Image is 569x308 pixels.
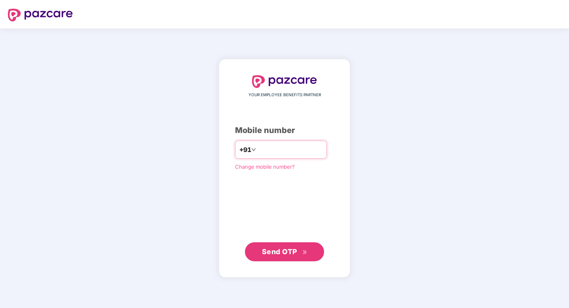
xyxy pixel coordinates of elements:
[251,147,256,152] span: down
[235,124,334,137] div: Mobile number
[248,92,321,98] span: YOUR EMPLOYEE BENEFITS PARTNER
[8,9,73,21] img: logo
[239,145,251,155] span: +91
[235,164,295,170] a: Change mobile number?
[252,75,317,88] img: logo
[245,242,324,261] button: Send OTPdouble-right
[302,250,307,255] span: double-right
[262,247,297,256] span: Send OTP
